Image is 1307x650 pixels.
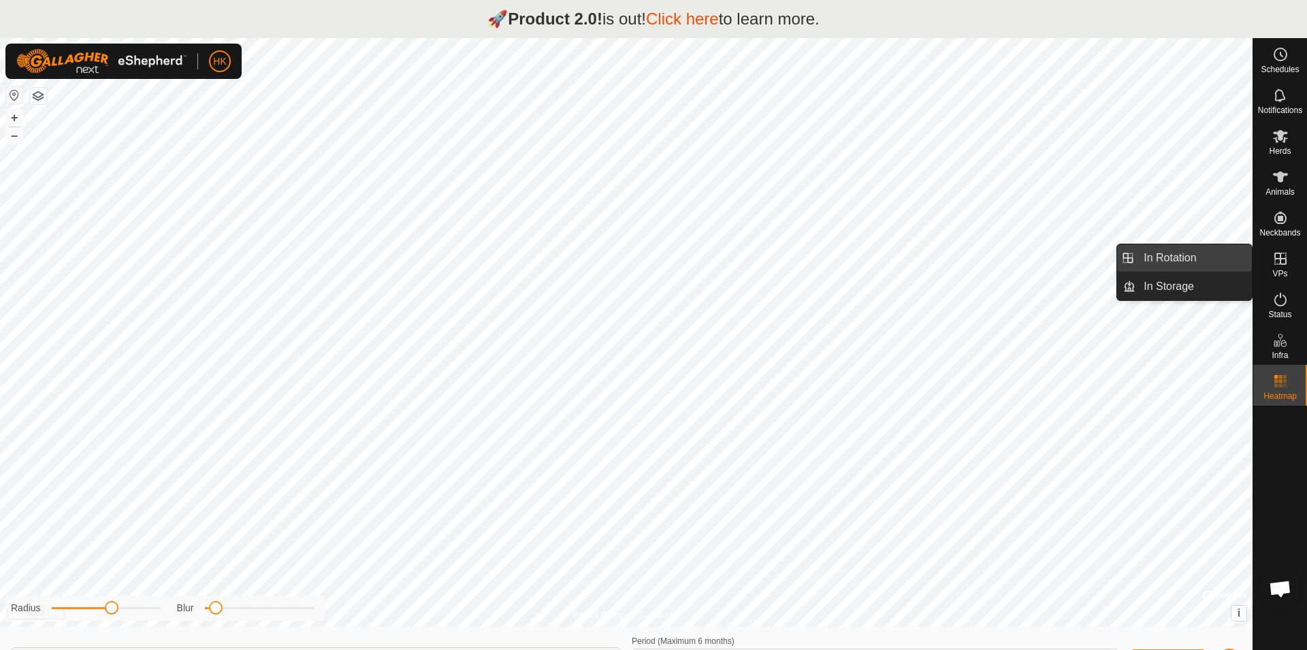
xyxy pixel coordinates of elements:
span: Animals [1265,188,1295,196]
span: Heatmap [1263,392,1297,400]
li: In Storage [1117,273,1252,300]
a: Contact Us [640,609,680,621]
span: i [1238,607,1240,619]
label: Blur [177,601,194,615]
span: Notifications [1258,106,1302,114]
li: In Rotation [1117,244,1252,272]
span: VPs [1272,270,1287,278]
a: In Rotation [1135,244,1252,272]
img: Gallagher Logo [16,49,187,74]
a: In Storage [1135,273,1252,300]
p: 🚀 is out! to learn more. [487,7,820,31]
span: In Rotation [1144,250,1196,266]
a: Click here [646,10,719,28]
span: Status [1268,310,1291,319]
label: Radius [11,601,41,615]
button: – [6,127,22,144]
span: Schedules [1261,65,1299,74]
button: + [6,110,22,126]
a: Privacy Policy [572,609,624,621]
span: Infra [1272,351,1288,359]
button: Map Layers [30,88,46,104]
div: Open chat [1260,568,1301,609]
button: Reset Map [6,87,22,103]
span: Herds [1269,147,1291,155]
span: Neckbands [1259,229,1300,237]
button: i [1231,606,1246,621]
span: HK [213,54,226,69]
span: In Storage [1144,278,1194,295]
label: Period (Maximum 6 months) [632,636,735,646]
strong: Product 2.0! [508,10,602,28]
